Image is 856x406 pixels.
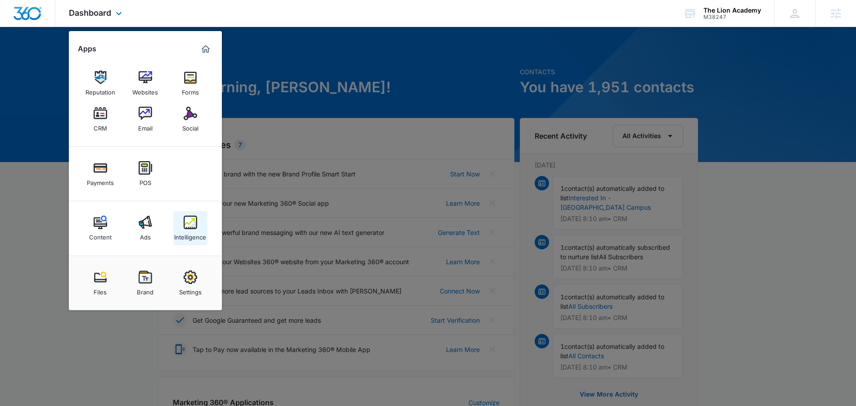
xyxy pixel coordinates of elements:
div: Ads [140,229,151,241]
a: CRM [83,102,117,136]
a: Intelligence [173,211,207,245]
div: account id [703,14,761,20]
div: Files [94,284,107,296]
a: Payments [83,157,117,191]
div: Intelligence [174,229,206,241]
a: Content [83,211,117,245]
div: Forms [182,84,199,96]
div: account name [703,7,761,14]
a: Social [173,102,207,136]
div: CRM [94,120,107,132]
div: Content [89,229,112,241]
a: Ads [128,211,162,245]
a: Files [83,266,117,300]
span: Dashboard [69,8,111,18]
div: Websites [132,84,158,96]
a: Email [128,102,162,136]
div: Payments [87,175,114,186]
a: Marketing 360® Dashboard [198,42,213,56]
div: Reputation [86,84,115,96]
a: Reputation [83,66,117,100]
div: Brand [137,284,153,296]
a: POS [128,157,162,191]
div: Email [138,120,153,132]
div: Settings [179,284,202,296]
a: Websites [128,66,162,100]
a: Brand [128,266,162,300]
a: Forms [173,66,207,100]
div: Social [182,120,198,132]
div: POS [140,175,151,186]
h2: Apps [78,45,96,53]
a: Settings [173,266,207,300]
